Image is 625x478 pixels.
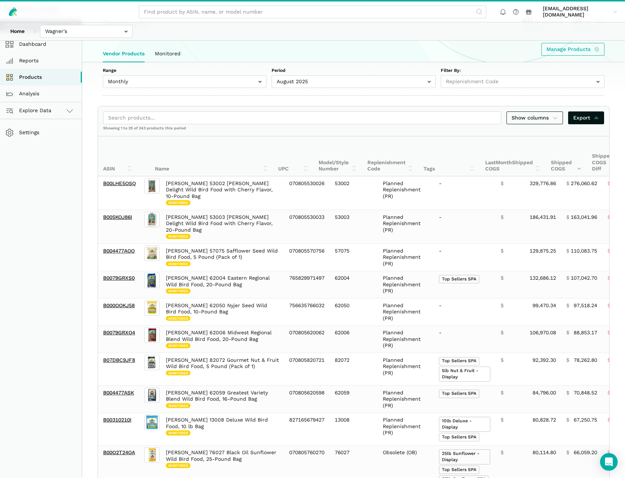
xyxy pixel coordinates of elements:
[378,244,434,271] td: Planned Replenishment (PR)
[161,244,284,271] td: [PERSON_NAME] 57075 Safflower Seed Wild Bird Food, 5 Pound (Pack of 1)
[600,453,618,471] div: Open Intercom Messenger
[284,244,330,271] td: 070805570756
[330,353,378,386] td: 82072
[166,316,190,321] span: Monitored
[144,300,160,316] img: Wagner's 62050 Nyjer Seed Wild Bird Food, 10-Pound Bag
[166,200,190,205] span: Monitored
[330,210,378,244] td: 53003
[284,386,330,413] td: 070805620598
[161,326,284,353] td: [PERSON_NAME] 62006 Midwest Regional Blend Wild Bird Food, 20-Pound Bag
[330,244,378,271] td: 57075
[313,136,362,176] th: Model/Style Number: activate to sort column ascending
[574,357,597,364] span: 78,262.80
[541,43,605,56] a: Manage Products
[574,330,597,336] span: 88,853.17
[103,180,136,186] a: B00LHE5OSQ
[273,136,313,176] th: UPC: activate to sort column ascending
[574,417,597,423] span: 67,250.75
[501,248,504,254] span: $
[144,415,160,430] img: Wagner's 13008 Deluxe Wild Bird Food, 10 lb Bag
[566,330,569,336] span: $
[103,275,135,281] a: B0079GRXS0
[607,449,610,456] span: $
[533,357,556,364] span: 92,392.30
[533,302,556,309] span: 99,470.34
[566,302,569,309] span: $
[330,413,378,445] td: 13008
[284,176,330,210] td: 070805530026
[166,343,190,348] span: Monitored
[150,136,273,176] th: Name: activate to sort column ascending
[496,159,512,165] span: Month
[607,302,610,309] span: $
[568,111,604,124] a: Export
[144,273,160,288] img: Wagner's 62004 Eastern Regional Wild Bird Food, 20-Pound Bag
[543,5,611,18] span: [EMAIL_ADDRESS][DOMAIN_NAME]
[144,212,160,227] img: Wagner's 53003 Farmer's Delight Wild Bird Food with Cherry Flavor, 20-Pound Bag
[439,390,479,398] span: Top Sellers SPA
[378,326,434,353] td: Planned Replenishment (PR)
[103,248,135,254] a: B004477AOO
[378,176,434,210] td: Planned Replenishment (PR)
[566,449,569,456] span: $
[530,275,556,282] span: 132,686.12
[166,288,190,294] span: Monitored
[378,353,434,386] td: Planned Replenishment (PR)
[530,330,556,336] span: 106,970.08
[330,176,378,210] td: 53002
[501,275,504,282] span: $
[566,390,569,396] span: $
[98,45,150,62] a: Vendor Products
[166,234,190,239] span: Monitored
[103,449,135,455] a: B00O2T24OA
[441,67,604,74] label: Filter By:
[441,75,604,88] input: Replenishment Code
[607,357,610,364] span: $
[161,210,284,244] td: [PERSON_NAME] 53003 [PERSON_NAME] Delight Wild Bird Food with Cherry Flavor, 20-Pound Bag
[161,298,284,326] td: [PERSON_NAME] 62050 Nyjer Seed Wild Bird Food, 10-Pound Bag
[103,417,131,423] a: B00310210I
[166,371,190,376] span: Monitored
[103,357,135,363] a: B07DBC9JF8
[501,449,504,456] span: $
[574,302,597,309] span: 97,518.24
[272,75,435,88] input: August 2025
[607,180,610,187] span: $
[330,271,378,298] td: 62004
[434,244,495,271] td: -
[566,417,569,423] span: $
[607,330,610,336] span: $
[607,248,610,254] span: $
[378,386,434,413] td: Planned Replenishment (PR)
[40,25,132,38] input: Wagner's
[439,357,479,365] span: Top Sellers SPA
[574,449,597,456] span: 66,059.20
[571,180,597,187] span: 276,060.62
[439,367,490,382] span: 5lb Nut & Fruit - Display
[501,330,504,336] span: $
[330,326,378,353] td: 62006
[501,390,504,396] span: $
[284,210,330,244] td: 070805530033
[144,447,160,463] img: Wagner's 76027 Black Oil Sunflower Wild Bird Food, 25-Pound Bag
[501,214,504,221] span: $
[439,449,490,464] span: 25lb Sunflower - Display
[103,302,135,308] a: B000OOKJ58
[530,248,556,254] span: 129,875.25
[166,403,190,408] span: Monitored
[607,390,610,396] span: $
[571,248,597,254] span: 110,083.75
[434,326,495,353] td: -
[161,271,284,298] td: [PERSON_NAME] 62004 Eastern Regional Wild Bird Food, 20-Pound Bag
[480,136,546,176] th: Last Shipped COGS: activate to sort column ascending
[144,355,160,370] img: Wagner's 82072 Gourmet Nut & Fruit Wild Bird Food, 5 Pound (Pack of 1)
[434,298,495,326] td: -
[501,180,504,187] span: $
[161,353,284,386] td: [PERSON_NAME] 82072 Gourmet Nut & Fruit Wild Bird Food, 5 Pound (Pack of 1)
[607,275,610,282] span: $
[144,246,160,261] img: Wagner's 57075 Safflower Seed Wild Bird Food, 5 Pound (Pack of 1)
[166,430,190,435] span: Monitored
[284,326,330,353] td: 070805620062
[362,136,418,176] th: Replenishment Code: activate to sort column ascending
[418,136,480,176] th: Tags: activate to sort column ascending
